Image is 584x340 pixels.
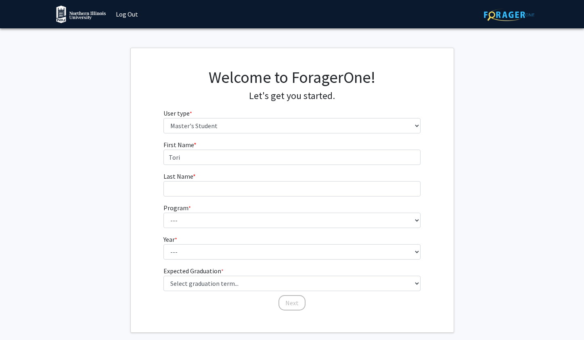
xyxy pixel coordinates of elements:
[163,108,192,118] label: User type
[163,234,177,244] label: Year
[484,8,534,21] img: ForagerOne Logo
[163,68,421,87] h1: Welcome to ForagerOne!
[163,141,194,149] span: First Name
[163,266,224,276] label: Expected Graduation
[163,172,193,180] span: Last Name
[278,295,306,310] button: Next
[163,203,191,213] label: Program
[163,90,421,102] h4: Let's get you started.
[56,5,106,23] img: Northern Illinois University Logo
[6,304,34,334] iframe: Chat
